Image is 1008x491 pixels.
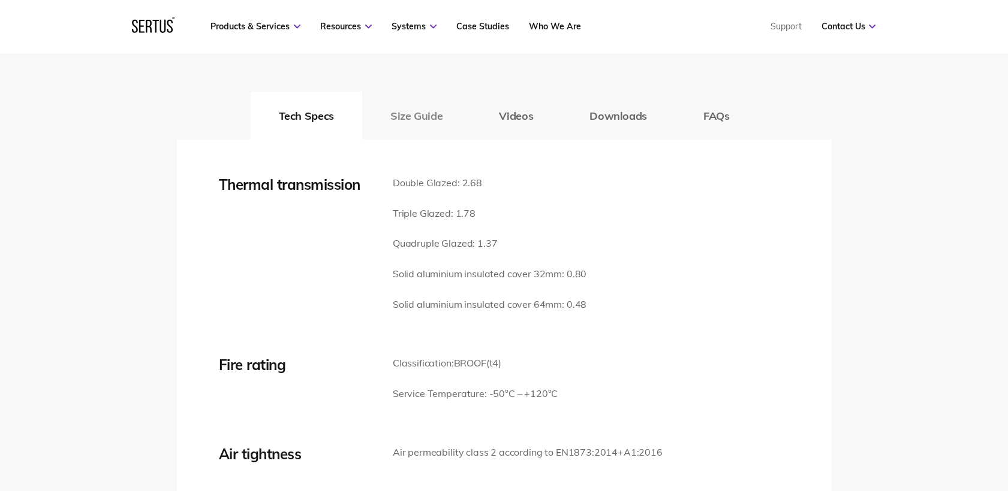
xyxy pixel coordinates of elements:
span: B [453,357,460,369]
p: Service Temperature: -50°C – +120°C [393,386,558,402]
p: Air permeability class 2 according to EN1873:2014+A1:2016 [393,445,663,460]
a: Resources [320,21,372,32]
a: Support [770,21,801,32]
a: Products & Services [210,21,300,32]
div: Air tightness [219,445,375,463]
p: Classification: [393,356,558,371]
button: FAQs [675,92,758,140]
button: Videos [471,92,561,140]
div: Fire rating [219,356,375,374]
a: Systems [392,21,437,32]
a: Case Studies [456,21,509,32]
button: Size Guide [362,92,471,140]
span: (t4) [486,357,501,369]
p: Solid aluminium insulated cover 64mm: 0.48 [393,297,586,313]
div: Thermal transmission [219,175,375,193]
p: Solid aluminium insulated cover 32mm: 0.80 [393,266,586,282]
a: Contact Us [821,21,875,32]
p: Quadruple Glazed: 1.37 [393,236,586,251]
p: Double Glazed: 2.68 [393,175,586,191]
button: Downloads [561,92,675,140]
a: Who We Are [529,21,580,32]
p: Triple Glazed: 1.78 [393,206,586,222]
span: ROOF [460,357,486,369]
